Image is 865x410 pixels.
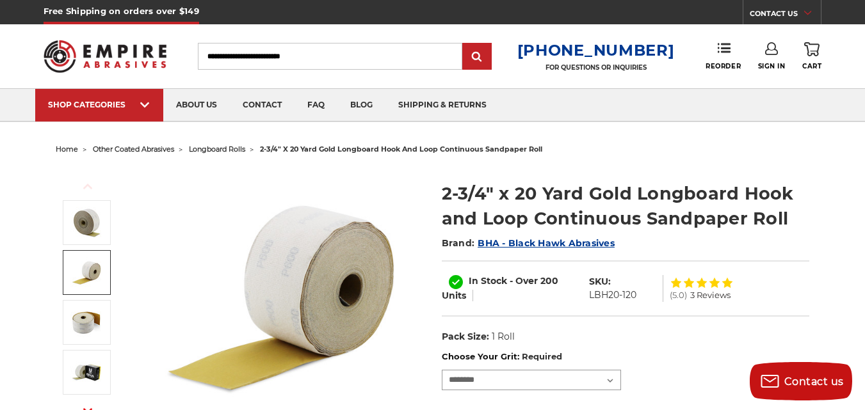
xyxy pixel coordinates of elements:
[758,62,786,70] span: Sign In
[163,89,230,122] a: about us
[295,89,337,122] a: faq
[802,62,821,70] span: Cart
[442,351,809,363] label: Choose Your Grit:
[784,375,844,388] span: Contact us
[706,62,741,70] span: Reorder
[70,306,102,338] img: BHA 600 grit sandpaper roll with hook and loop, ideal for achieving a super smooth surface finish.
[670,291,687,299] span: (5.0)
[589,275,611,288] dt: SKU:
[189,145,245,154] a: longboard rolls
[44,32,166,80] img: Empire Abrasives
[540,275,558,287] span: 200
[442,330,489,343] dt: Pack Size:
[70,256,102,288] img: Black Hawk Abrasives 600 grit gold sandpaper, 2 3/4" by 20 yards, with hook and loop backing exte...
[385,89,499,122] a: shipping & returns
[72,173,103,200] button: Previous
[706,42,741,70] a: Reorder
[517,41,675,59] a: [PHONE_NUMBER]
[464,44,490,70] input: Submit
[750,362,852,400] button: Contact us
[442,290,466,301] span: Units
[469,275,507,287] span: In Stock
[492,330,515,343] dd: 1 Roll
[589,288,636,302] dd: LBH20-120
[337,89,385,122] a: blog
[517,63,675,72] p: FOR QUESTIONS OR INQUIRIES
[48,100,150,109] div: SHOP CATEGORIES
[70,207,102,239] img: Empire Abrasives 80 grit coarse gold sandpaper roll, 2 3/4" by 20 yards, unrolled end for quick i...
[260,145,542,154] span: 2-3/4" x 20 yard gold longboard hook and loop continuous sandpaper roll
[56,145,78,154] a: home
[442,237,475,249] span: Brand:
[690,291,731,299] span: 3 Reviews
[70,356,102,388] img: BHA 180 grit sandpaper roll with hook and loop for easy attachment and effective material removal.
[510,275,538,287] span: - Over
[522,351,562,361] small: Required
[93,145,174,154] a: other coated abrasives
[802,42,821,70] a: Cart
[478,237,615,249] a: BHA - Black Hawk Abrasives
[442,181,809,231] h1: 2-3/4" x 20 Yard Gold Longboard Hook and Loop Continuous Sandpaper Roll
[230,89,295,122] a: contact
[750,6,821,24] a: CONTACT US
